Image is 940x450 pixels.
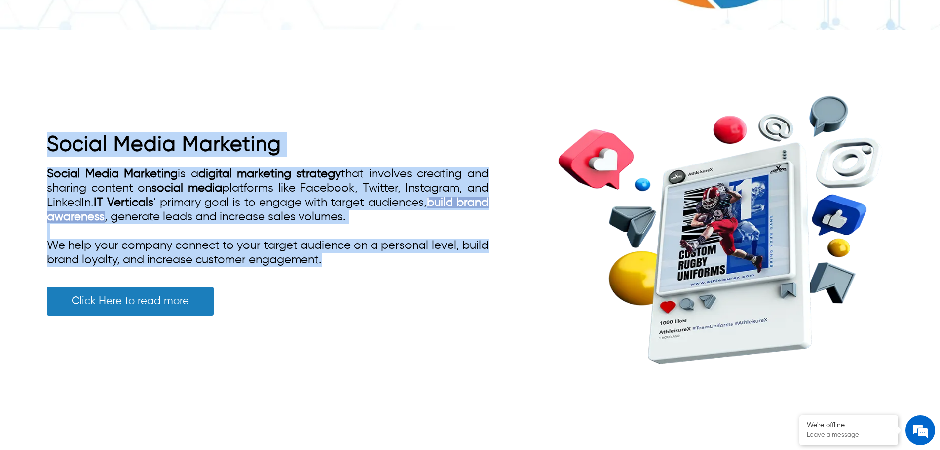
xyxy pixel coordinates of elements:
[47,168,489,266] span: is a that involves creating and sharing content on platforms like Facebook, Twitter, Instagram, a...
[807,421,891,430] div: We're offline
[47,134,281,155] a: Social Media Marketing
[94,197,153,208] a: IT Verticals
[151,182,222,194] a: social media
[807,431,891,439] p: Leave a message
[198,168,341,180] a: digital marketing strategy
[548,57,893,403] img: Social Media Marketing
[47,168,178,180] a: Social Media Marketing
[47,287,214,316] a: Click Here to read more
